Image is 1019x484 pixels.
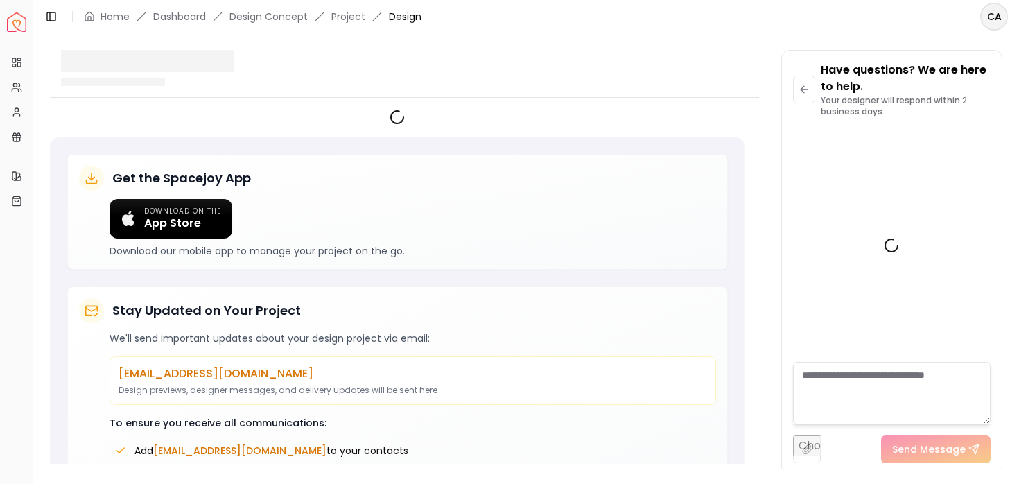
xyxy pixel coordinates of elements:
[121,211,136,226] img: Apple logo
[980,3,1008,31] button: CA
[821,95,991,117] p: Your designer will respond within 2 business days.
[982,4,1007,29] span: CA
[84,10,421,24] nav: breadcrumb
[144,207,221,216] span: Download on the
[112,301,301,320] h5: Stay Updated on Your Project
[112,168,251,188] h5: Get the Spacejoy App
[144,216,221,230] span: App Store
[110,199,232,239] a: Download on the App Store
[134,444,408,458] span: Add to your contacts
[821,62,991,95] p: Have questions? We are here to help.
[7,12,26,32] a: Spacejoy
[153,10,206,24] a: Dashboard
[110,416,716,430] p: To ensure you receive all communications:
[153,444,326,458] span: [EMAIL_ADDRESS][DOMAIN_NAME]
[110,244,716,258] p: Download our mobile app to manage your project on the go.
[110,331,716,345] p: We'll send important updates about your design project via email:
[101,10,130,24] a: Home
[7,12,26,32] img: Spacejoy Logo
[229,10,308,24] li: Design Concept
[119,385,707,396] p: Design previews, designer messages, and delivery updates will be sent here
[331,10,365,24] a: Project
[119,365,707,382] p: [EMAIL_ADDRESS][DOMAIN_NAME]
[389,10,421,24] span: Design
